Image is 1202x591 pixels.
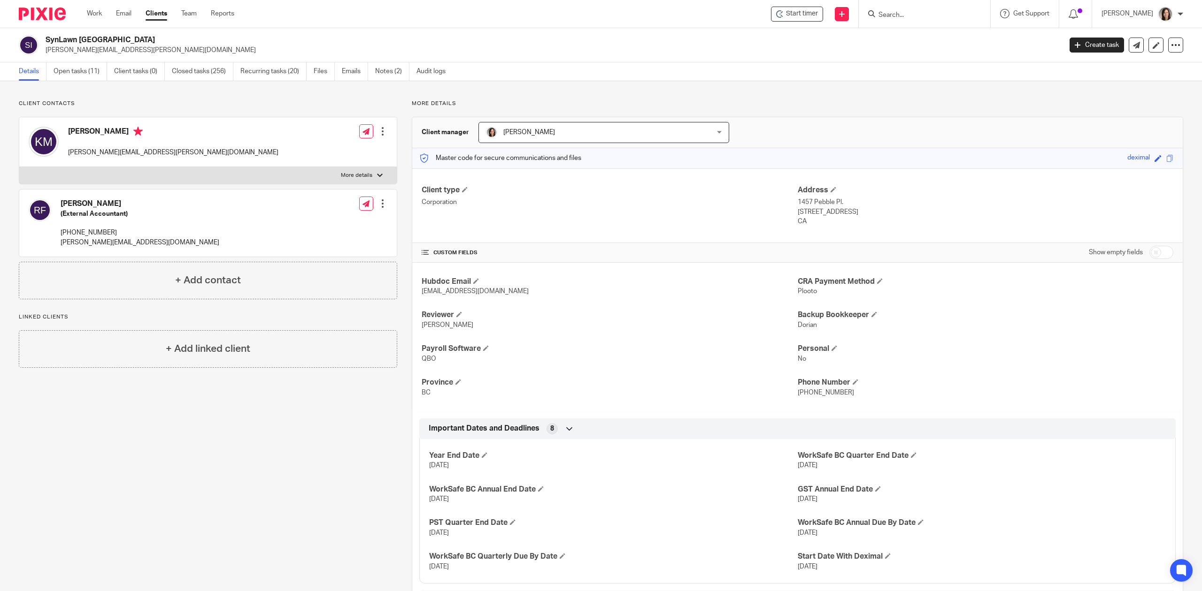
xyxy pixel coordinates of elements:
[798,378,1173,387] h4: Phone Number
[798,277,1173,287] h4: CRA Payment Method
[61,228,219,237] p: [PHONE_NUMBER]
[419,153,581,163] p: Master code for secure communications and files
[486,127,497,138] img: Danielle%20photo.jpg
[798,530,817,536] span: [DATE]
[61,238,219,247] p: [PERSON_NAME][EMAIL_ADDRESS][DOMAIN_NAME]
[422,197,797,207] p: Corporation
[412,100,1183,107] p: More details
[29,199,51,221] img: svg%3E
[116,9,131,18] a: Email
[19,35,39,55] img: svg%3E
[240,62,307,81] a: Recurring tasks (20)
[429,563,449,570] span: [DATE]
[1158,7,1173,22] img: Danielle%20photo.jpg
[114,62,165,81] a: Client tasks (0)
[798,207,1173,217] p: [STREET_ADDRESS]
[19,8,66,20] img: Pixie
[1127,153,1150,164] div: deximal
[798,552,1166,561] h4: Start Date With Deximal
[878,11,962,20] input: Search
[422,249,797,257] h4: CUSTOM FIELDS
[798,322,817,328] span: Dorian
[19,313,397,321] p: Linked clients
[429,462,449,469] span: [DATE]
[46,35,854,45] h2: SynLawn [GEOGRAPHIC_DATA]
[1089,248,1143,257] label: Show empty fields
[29,127,59,157] img: svg%3E
[375,62,409,81] a: Notes (2)
[429,530,449,536] span: [DATE]
[798,496,817,502] span: [DATE]
[54,62,107,81] a: Open tasks (11)
[416,62,453,81] a: Audit logs
[422,277,797,287] h4: Hubdoc Email
[422,185,797,195] h4: Client type
[798,563,817,570] span: [DATE]
[798,310,1173,320] h4: Backup Bookkeeper
[422,310,797,320] h4: Reviewer
[19,62,46,81] a: Details
[342,62,368,81] a: Emails
[429,496,449,502] span: [DATE]
[798,485,1166,494] h4: GST Annual End Date
[798,344,1173,354] h4: Personal
[166,341,250,356] h4: + Add linked client
[133,127,143,136] i: Primary
[422,389,431,396] span: BC
[181,9,197,18] a: Team
[68,127,278,138] h4: [PERSON_NAME]
[798,197,1173,207] p: 1457 Pebble Pl.
[1013,10,1049,17] span: Get Support
[503,129,555,136] span: [PERSON_NAME]
[422,344,797,354] h4: Payroll Software
[786,9,818,19] span: Start timer
[798,185,1173,195] h4: Address
[429,424,539,433] span: Important Dates and Deadlines
[429,518,797,528] h4: PST Quarter End Date
[550,424,554,433] span: 8
[429,552,797,561] h4: WorkSafe BC Quarterly Due By Date
[422,288,529,295] span: [EMAIL_ADDRESS][DOMAIN_NAME]
[798,217,1173,226] p: CA
[798,288,817,295] span: Plooto
[422,378,797,387] h4: Province
[798,389,854,396] span: [PHONE_NUMBER]
[61,209,219,219] h5: (External Accountant)
[87,9,102,18] a: Work
[798,518,1166,528] h4: WorkSafe BC Annual Due By Date
[46,45,1056,55] p: [PERSON_NAME][EMAIL_ADDRESS][PERSON_NAME][DOMAIN_NAME]
[429,485,797,494] h4: WorkSafe BC Annual End Date
[1102,9,1153,18] p: [PERSON_NAME]
[422,128,469,137] h3: Client manager
[422,356,436,362] span: QBO
[61,199,219,209] h4: [PERSON_NAME]
[341,172,372,179] p: More details
[771,7,823,22] div: SynLawn Vancouver Island
[175,273,241,288] h4: + Add contact
[798,451,1166,461] h4: WorkSafe BC Quarter End Date
[1070,38,1124,53] a: Create task
[798,356,806,362] span: No
[314,62,335,81] a: Files
[19,100,397,107] p: Client contacts
[211,9,234,18] a: Reports
[429,451,797,461] h4: Year End Date
[422,322,473,328] span: [PERSON_NAME]
[146,9,167,18] a: Clients
[798,462,817,469] span: [DATE]
[68,148,278,157] p: [PERSON_NAME][EMAIL_ADDRESS][PERSON_NAME][DOMAIN_NAME]
[172,62,233,81] a: Closed tasks (256)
